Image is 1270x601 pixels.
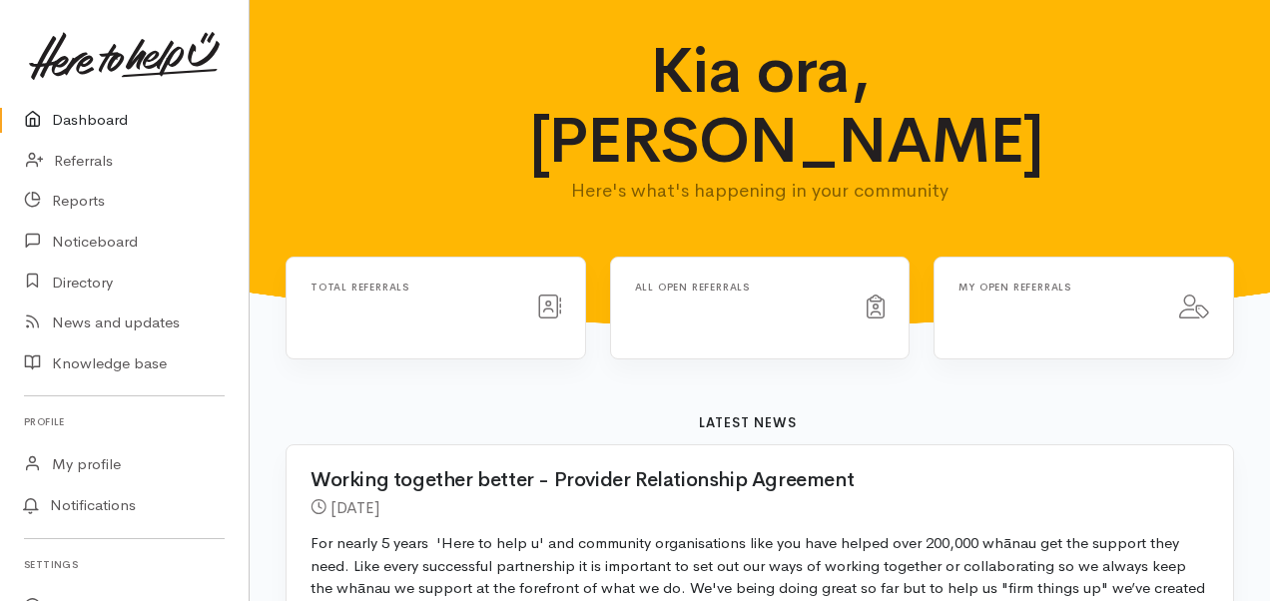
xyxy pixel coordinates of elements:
[24,408,225,435] h6: Profile
[24,551,225,578] h6: Settings
[311,282,513,293] h6: Total referrals
[330,497,379,518] time: [DATE]
[958,282,1155,293] h6: My open referrals
[699,414,797,431] b: Latest news
[529,36,991,177] h1: Kia ora, [PERSON_NAME]
[635,282,844,293] h6: All open referrals
[529,177,991,205] p: Here's what's happening in your community
[311,469,1185,491] h2: Working together better - Provider Relationship Agreement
